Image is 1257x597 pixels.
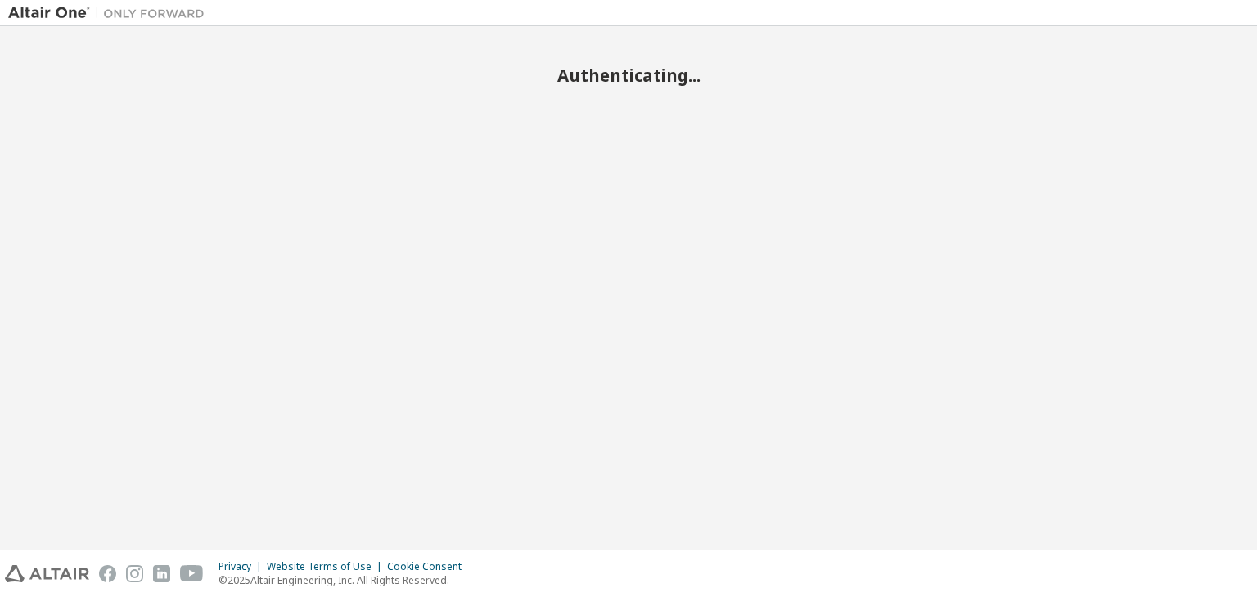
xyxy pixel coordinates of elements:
[267,560,387,573] div: Website Terms of Use
[8,65,1249,86] h2: Authenticating...
[219,573,471,587] p: © 2025 Altair Engineering, Inc. All Rights Reserved.
[153,565,170,582] img: linkedin.svg
[180,565,204,582] img: youtube.svg
[219,560,267,573] div: Privacy
[8,5,213,21] img: Altair One
[387,560,471,573] div: Cookie Consent
[126,565,143,582] img: instagram.svg
[99,565,116,582] img: facebook.svg
[5,565,89,582] img: altair_logo.svg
